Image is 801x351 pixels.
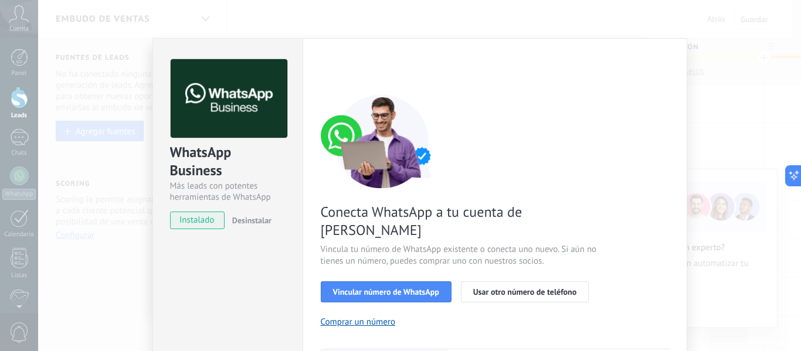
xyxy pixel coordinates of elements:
img: logo_main.png [171,59,287,138]
div: Más leads con potentes herramientas de WhatsApp [170,180,286,203]
img: connect number [321,94,444,188]
div: WhatsApp Business [170,143,286,180]
span: Usar otro número de teléfono [473,288,576,296]
span: Conecta WhatsApp a tu cuenta de [PERSON_NAME] [321,203,600,239]
button: Vincular número de WhatsApp [321,281,452,302]
button: Comprar un número [321,316,396,328]
button: Desinstalar [228,212,271,229]
span: instalado [171,212,224,229]
span: Vincula tu número de WhatsApp existente o conecta uno nuevo. Si aún no tienes un número, puedes c... [321,244,600,267]
span: Vincular número de WhatsApp [333,288,439,296]
span: Desinstalar [232,215,271,226]
button: Usar otro número de teléfono [461,281,589,302]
